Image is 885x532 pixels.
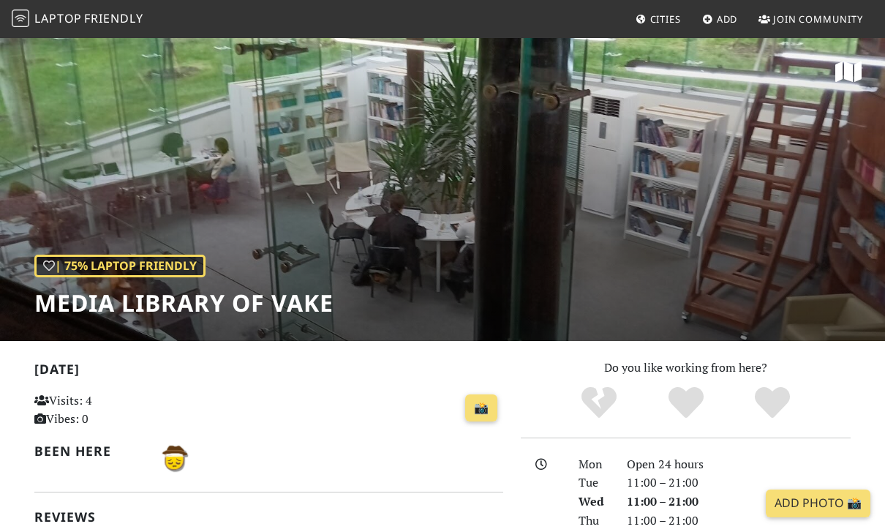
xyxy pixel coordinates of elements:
span: Friendly [84,10,143,26]
span: Cities [650,12,681,26]
div: 11:00 – 21:00 [618,512,859,531]
span: Add [717,12,738,26]
h2: Been here [34,443,138,459]
div: Wed [570,492,618,512]
h2: Reviews [34,509,503,525]
div: Thu [570,512,618,531]
div: Definitely! [729,385,816,422]
a: 📸 [465,394,497,422]
div: 11:00 – 21:00 [618,492,859,512]
p: Visits: 4 Vibes: 0 [34,391,179,429]
a: Join Community [753,6,869,32]
img: 3609-basel.jpg [156,441,191,476]
a: LaptopFriendly LaptopFriendly [12,7,143,32]
a: Add Photo 📸 [766,490,870,517]
div: Yes [642,385,729,422]
p: Do you like working from here? [521,359,851,378]
div: No [555,385,642,422]
div: | 75% Laptop Friendly [34,255,206,278]
a: Add [696,6,744,32]
div: 11:00 – 21:00 [618,473,859,492]
h2: [DATE] [34,361,503,383]
img: LaptopFriendly [12,10,29,27]
div: Tue [570,473,618,492]
div: Open 24 hours [618,455,859,474]
div: Mon [570,455,618,474]
h1: Media library of Vake [34,289,334,317]
span: Basel B [156,449,191,465]
a: Cities [630,6,687,32]
span: Join Community [773,12,863,26]
span: Laptop [34,10,82,26]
